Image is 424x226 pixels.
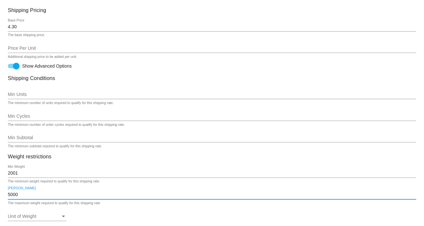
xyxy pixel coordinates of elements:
[8,46,416,51] input: Price Per Unit
[8,214,36,219] span: Unit of Weight
[8,214,66,219] mat-select: Unit of Weight
[8,114,416,119] input: Min Cycles
[8,101,114,105] div: The minimum number of units required to qualify for this shipping rate.
[8,171,416,176] input: Min Weight
[8,123,125,127] div: The minimum number of order cycles required to qualify for this shipping rate.
[8,33,45,37] div: The base shipping price.
[8,55,77,59] div: Additional shipping price to be added per unit.
[8,179,100,183] div: The minimum weight required to qualify for this shipping rate.
[8,135,416,140] input: Min Subtotal
[8,144,102,148] div: The minimum subtotal required to qualify for this shipping rate.
[22,63,72,69] span: Show Advanced Options
[8,92,416,97] input: Min Units
[8,75,416,81] h3: Shipping Conditions
[8,201,101,205] div: The maximum weight required to qualify for this shipping rate.
[8,7,416,13] h3: Shipping Pricing
[8,192,416,197] input: Max Weight
[8,153,416,160] h3: Weight restrictions
[8,24,416,30] input: Base Price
